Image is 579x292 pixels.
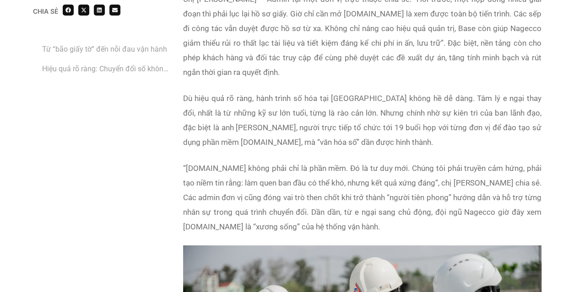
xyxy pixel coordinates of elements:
[42,43,167,55] a: Từ “bão giấy tờ” đến nỗi đau vận hành
[42,63,169,74] a: Hiệu quả rõ ràng: Chuyển đổi số không chỉ là lý thuyết
[109,5,120,16] div: Share on email
[33,8,58,15] div: Chia sẻ
[183,91,541,149] p: Dù hiệu quả rõ ràng, hành trình số hóa tại [GEOGRAPHIC_DATA] không hề dễ dàng. Tâm lý e ngại thay...
[63,5,74,16] div: Share on facebook
[94,5,105,16] div: Share on linkedin
[183,161,541,234] p: “[DOMAIN_NAME] không phải chỉ là phần mềm. Đó là tư duy mới. Chúng tôi phải truyền cảm hứng, phải...
[78,5,89,16] div: Share on x-twitter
